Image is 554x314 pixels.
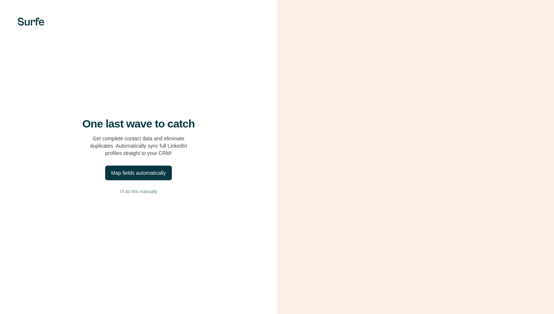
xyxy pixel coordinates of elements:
img: Surfe's logo [18,18,44,26]
p: Get complete contact data and eliminate duplicates. Automatically sync full LinkedIn profiles str... [90,135,187,157]
h4: One last wave to catch [82,117,195,130]
button: I’ll do this manually [15,186,262,197]
div: Map fields automatically [111,169,166,177]
span: I’ll do this manually [120,188,157,195]
button: Map fields automatically [105,166,171,180]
